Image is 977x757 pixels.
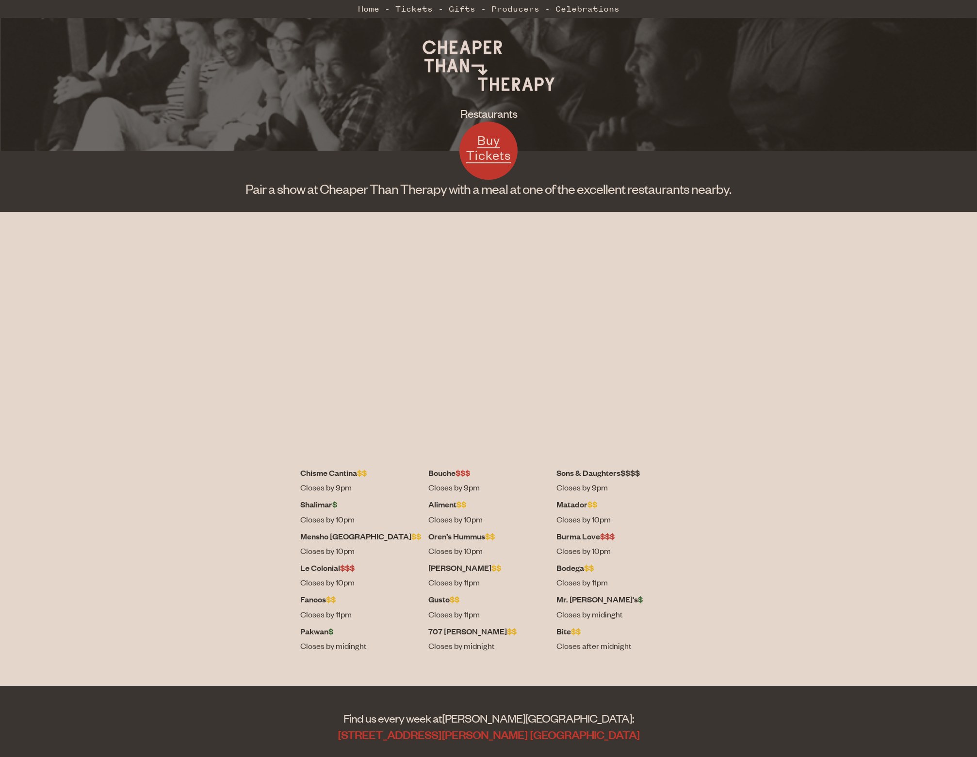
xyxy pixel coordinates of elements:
dd: Closes by 10pm [300,576,421,588]
dt: Burma Love [556,530,677,542]
dd: Closes by midinght [300,640,421,652]
span: $$ [357,467,367,478]
dt: [PERSON_NAME] [428,562,549,574]
dt: Shalimar [300,498,421,510]
dd: Closes by 10pm [428,545,549,557]
dd: Closes by 11pm [428,608,549,620]
span: $$ [491,562,501,573]
span: Buy Tickets [466,132,511,163]
span: $$ [507,626,517,637]
dt: Mensho [GEOGRAPHIC_DATA] [300,530,421,542]
dd: Closes by midnight [428,640,549,652]
dt: Le Colonial [300,562,421,574]
img: Cheaper Than Therapy [416,29,561,102]
span: $$$$ [620,467,640,478]
span: $$ [411,531,421,542]
a: [STREET_ADDRESS][PERSON_NAME] [GEOGRAPHIC_DATA] [338,727,640,741]
address: Find us every week at [256,710,721,743]
dt: Bouche [428,467,549,479]
dt: Sons & Daughters [556,467,677,479]
span: $$ [587,499,597,510]
dt: Matador [556,498,677,510]
span: $$$ [456,467,470,478]
span: $ [638,594,643,605]
span: $$$ [340,562,355,573]
span: $$ [584,562,594,573]
span: [GEOGRAPHIC_DATA] [530,727,640,741]
dt: Fanoos [300,593,421,605]
dd: Closes after midnight [556,640,677,652]
span: [STREET_ADDRESS][PERSON_NAME] [338,727,528,741]
dt: 707 [PERSON_NAME] [428,625,549,637]
dt: Oren’s Hummus [428,530,549,542]
dt: Gusto [428,593,549,605]
dd: Closes by 10pm [300,513,421,525]
dt: Mr. [PERSON_NAME]'s [556,593,677,605]
dd: Closes by 11pm [300,608,421,620]
dd: Closes by 10pm [556,545,677,557]
span: [PERSON_NAME][GEOGRAPHIC_DATA]: [442,710,634,725]
span: $$ [326,594,336,605]
a: Buy Tickets [459,122,518,180]
dt: Pakwan [300,625,421,637]
span: $$ [485,531,495,542]
span: $$ [450,594,459,605]
dd: Closes by 10pm [556,513,677,525]
span: $$$ [600,531,615,542]
span: $ [328,626,333,637]
span: $ [332,499,337,510]
dd: Closes by 11pm [428,576,549,588]
dt: Bite [556,625,677,637]
dt: Aliment [428,498,549,510]
span: $$ [571,626,581,637]
dt: Bodega [556,562,677,574]
dd: Closes by 9pm [428,481,549,493]
dd: Closes by 9pm [300,481,421,493]
dd: Closes by 10pm [428,513,549,525]
dd: Closes by 10pm [300,545,421,557]
span: $$ [456,499,466,510]
dd: Closes by 11pm [556,576,677,588]
h1: Pair a show at Cheaper Than Therapy with a meal at one of the excellent restaurants nearby. [147,180,830,197]
dt: Chisme Cantina [300,467,421,479]
dd: Closes by midinght [556,608,677,620]
dd: Closes by 9pm [556,481,677,493]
